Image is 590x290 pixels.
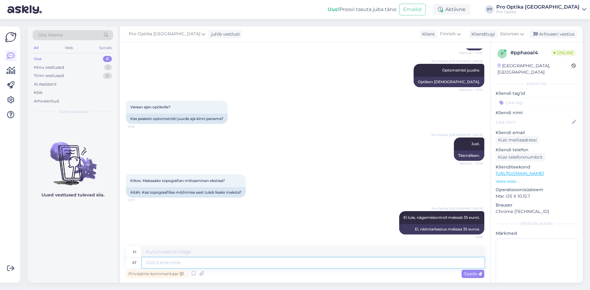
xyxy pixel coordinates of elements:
p: Kliendi email [496,130,578,136]
span: Pro Optika [GEOGRAPHIC_DATA] [431,59,482,64]
div: 1 [104,64,112,71]
span: Nähtud ✓ 13:16 [459,161,482,166]
div: Uus [34,56,42,62]
p: Mac OS X 10.15.7 [496,193,578,199]
span: Nähtud ✓ 13:13 [459,87,482,92]
span: Otsi kliente [38,32,63,38]
div: Klienditugi [469,31,495,37]
p: Vaata edasi ... [496,179,578,184]
p: Operatsioonisüsteem [496,187,578,193]
span: Online [551,49,576,56]
span: Uued vestlused [59,109,87,114]
div: Aktiivne [433,4,470,15]
div: Web [64,44,74,52]
span: Saada [464,271,482,276]
p: Kliendi telefon [496,147,578,153]
button: Emailid [399,4,426,15]
span: Varaan ajan optikolle? [130,105,171,109]
span: Ei tule, nägemiskontroll maksab 35 eurot. [403,215,480,220]
p: Uued vestlused tulevad siia. [41,192,104,198]
span: Pro Optika [GEOGRAPHIC_DATA] [129,31,200,37]
div: Arhiveeritud [34,98,59,104]
div: PT [485,5,494,14]
a: Pro Optika [GEOGRAPHIC_DATA]Pro Optika [496,5,586,14]
span: 13:16 [128,124,151,129]
p: Kliendi nimi [496,110,578,116]
span: Kiitos. Maksaako topografian mittaaminen ekstraa? [130,178,225,183]
span: Nähtud ✓ 13:12 [459,51,482,55]
div: Privaatne kommentaar [126,270,186,278]
p: Märkmed [496,230,578,237]
div: Küsi meiliaadressi [496,136,539,144]
div: Klient [420,31,435,37]
div: All [33,44,40,52]
span: p [501,51,504,56]
div: Proovi tasuta juba täna: [328,6,397,13]
div: Kõik [34,90,43,96]
p: Klienditeekond [496,164,578,170]
span: 13:18 [459,235,482,239]
input: Lisa nimi [496,119,571,126]
div: Pro Optika [496,10,580,14]
div: Socials [98,44,113,52]
div: Kliendi info [496,81,578,87]
span: Pro Optika [GEOGRAPHIC_DATA] [431,133,482,137]
div: Aitäh. Kas topograafilise mõõtmise eest tuleb lisaks maksta? [126,187,246,198]
p: Kliendi tag'id [496,90,578,97]
p: Brauser [496,202,578,208]
div: Pro Optika [GEOGRAPHIC_DATA] [496,5,580,10]
div: Optikon [DEMOGRAPHIC_DATA]. [414,77,484,87]
img: Askly Logo [5,31,17,43]
div: Tiimi vestlused [34,73,64,79]
div: AI Assistent [34,81,57,87]
span: Pro Optika [GEOGRAPHIC_DATA] [431,206,482,211]
div: fi [133,247,136,257]
div: [PERSON_NAME] [496,221,578,226]
div: Kas peaksin optometristi juurde aja kinni panema? [126,114,228,124]
span: Estonian [500,31,519,37]
div: Arhiveeri vestlus [530,30,577,38]
div: juhib vestlust [209,31,240,37]
div: Täsmälleen. [454,150,484,161]
input: Lisa tag [496,98,578,107]
div: # pphaoal4 [510,49,551,56]
span: Optometristi juudre. [442,68,480,72]
div: [GEOGRAPHIC_DATA], [GEOGRAPHIC_DATA] [498,63,572,75]
div: Küsi telefoninumbrit [496,153,545,161]
span: Just. [471,141,480,146]
span: Finnish [440,31,456,37]
div: Minu vestlused [34,64,64,71]
div: Ei, näöntarkastus maksaa 35 euroa. [399,224,484,234]
div: 0 [103,73,112,79]
p: Chrome [TECHNICAL_ID] [496,208,578,215]
div: et [132,257,136,268]
div: 0 [103,56,112,62]
span: 13:17 [128,198,151,203]
b: Uus! [328,6,339,12]
a: [URL][DOMAIN_NAME] [496,171,544,176]
img: No chats [28,131,118,186]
